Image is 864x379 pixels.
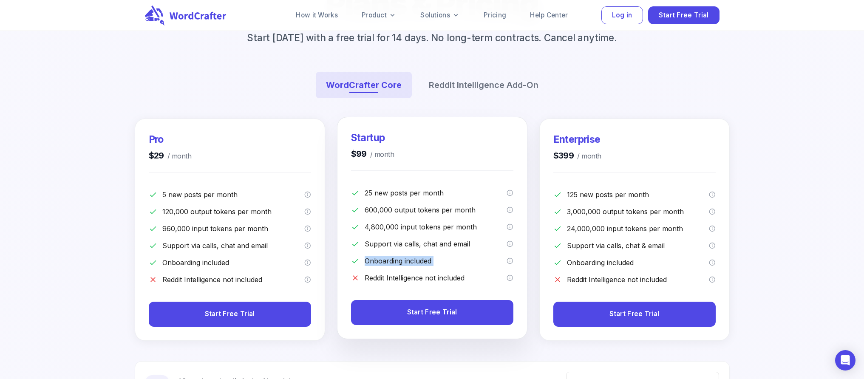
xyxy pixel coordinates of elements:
p: 600,000 output tokens per month [365,205,507,215]
p: 4,800,000 input tokens per month [365,222,507,232]
h4: $29 [149,150,192,162]
a: How it Works [286,7,348,24]
p: Reddit Intelligence not included [162,274,304,285]
span: Start Free Trial [659,10,709,21]
a: Pricing [473,7,516,24]
p: Onboarding included [162,257,304,268]
svg: A post is a new piece of content, an imported content for optimization or a content brief. [304,191,311,198]
button: Start Free Trial [648,6,720,25]
h3: Startup [351,131,394,144]
h4: $99 [351,148,394,160]
h3: Pro [149,133,192,146]
span: Start Free Trial [205,308,255,320]
p: Reddit Intelligence not included [567,274,709,285]
p: Support via calls, chat and email [162,240,304,251]
button: WordCrafter Core [316,72,412,98]
button: Log in [601,6,643,25]
svg: Input tokens are the words you provide to the AI model as instructions. You can think of tokens a... [304,225,311,232]
div: Open Intercom Messenger [835,350,856,371]
p: 125 new posts per month [567,189,709,200]
a: Help Center [520,7,578,24]
p: 120,000 output tokens per month [162,206,304,217]
h4: $399 [553,150,601,162]
svg: A post is a new piece of content, an imported content for optimization or a content brief. [709,191,716,198]
span: / month [164,150,191,162]
svg: Output tokens are the words/characters the model generates in response to your instructions. You ... [304,208,311,215]
span: Start Free Trial [609,308,660,320]
svg: We offer a hands-on onboarding for the entire team for customers with the pro plan. Our structure... [304,259,311,266]
span: Start Free Trial [407,307,457,318]
svg: Reddit Intelligence is a premium add-on that must be purchased separately. It provides Reddit dat... [507,274,513,281]
span: / month [574,150,601,162]
button: Start Free Trial [149,302,311,327]
p: 960,000 input tokens per month [162,223,304,234]
p: 5 new posts per month [162,189,304,200]
p: Start [DATE] with a free trial for 14 days. No long-term contracts. Cancel anytime. [233,31,630,45]
p: Onboarding included [567,257,709,268]
svg: We offer support via calls, chat and email to our customers with the enterprise plan [709,242,716,249]
button: Start Free Trial [553,302,716,327]
svg: We offer support via calls, chat and email to our customers with the pro plan [304,242,311,249]
svg: We offer support via calls, chat and email to our customers with the startup plan [507,240,513,247]
svg: Input tokens are the words you provide to the AI model as instructions. You can think of tokens a... [709,225,716,232]
svg: A post is a new piece of content, an imported content for optimization or a content brief. [507,189,513,196]
p: 25 new posts per month [365,188,507,198]
h3: Enterprise [553,133,601,146]
svg: Output tokens are the words/characters the model generates in response to your instructions. You ... [709,208,716,215]
svg: We offer a hands-on onboarding for the entire team for customers with the startup plan. Our struc... [507,257,513,264]
p: Support via calls, chat & email [567,240,709,251]
button: Reddit Intelligence Add-On [419,72,549,98]
p: 24,000,000 input tokens per month [567,223,709,234]
svg: Reddit Intelligence is a premium add-on that must be purchased separately. It provides Reddit dat... [304,276,311,283]
svg: We offer a hands-on onboarding for the entire team for customers with the startup plan. Our struc... [709,259,716,266]
span: Log in [612,10,632,21]
p: Onboarding included [365,256,507,266]
p: 3,000,000 output tokens per month [567,206,709,217]
p: Reddit Intelligence not included [365,273,507,283]
a: Solutions [410,7,470,24]
svg: Input tokens are the words you provide to the AI model as instructions. You can think of tokens a... [507,223,513,230]
svg: Output tokens are the words/characters the model generates in response to your instructions. You ... [507,206,513,213]
a: Product [351,7,407,24]
span: / month [367,149,394,160]
svg: Reddit Intelligence is a premium add-on that must be purchased separately. It provides Reddit dat... [709,276,716,283]
button: Start Free Trial [351,300,513,325]
p: Support via calls, chat and email [365,239,507,249]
